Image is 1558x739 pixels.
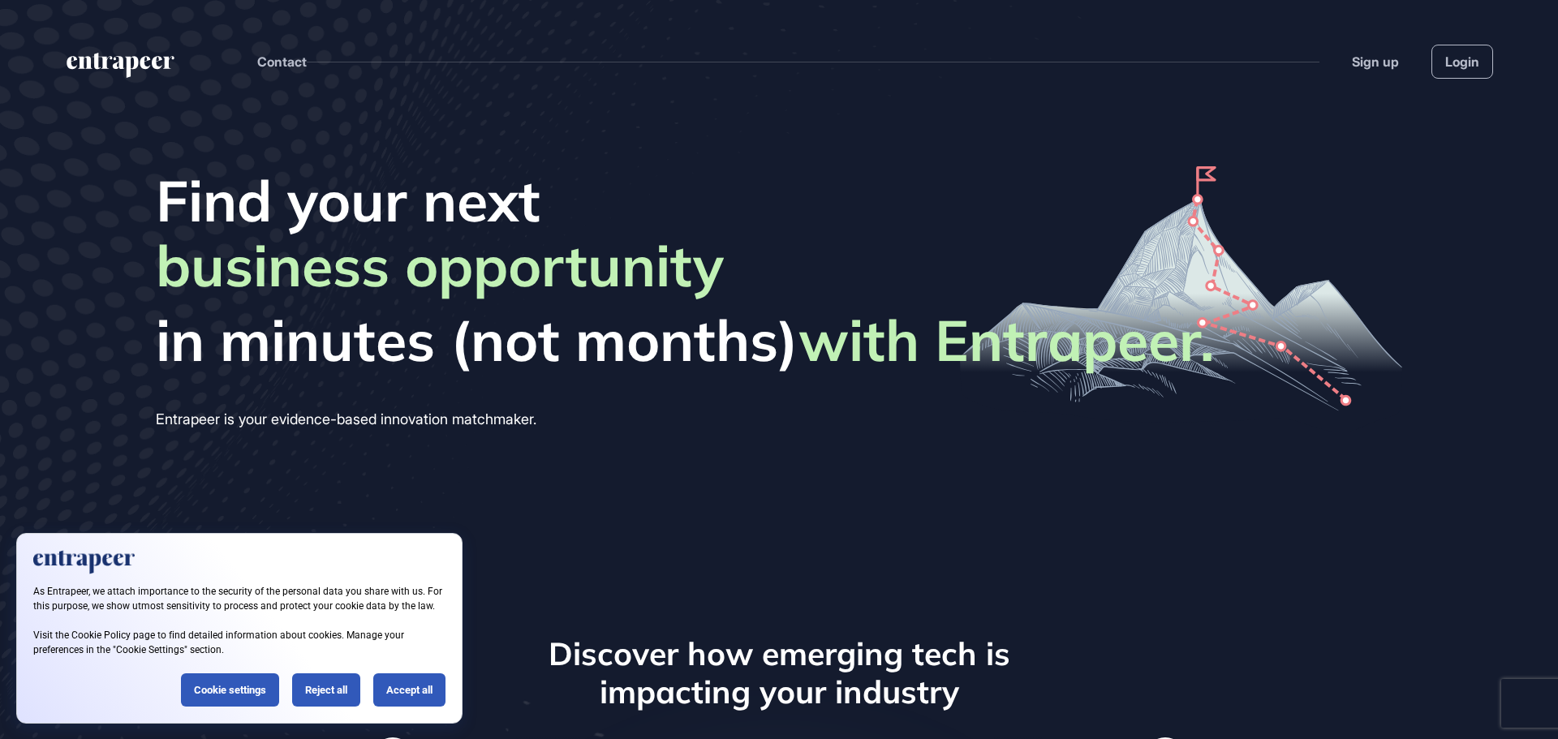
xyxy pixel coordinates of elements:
div: Entrapeer is your evidence-based innovation matchmaker. [156,406,1214,432]
span: Find your next [156,166,1214,234]
a: Login [1431,45,1493,79]
strong: with Entrapeer. [798,304,1214,376]
h3: impacting your industry [373,673,1185,711]
span: in minutes (not months) [156,306,1214,374]
span: business opportunity [156,231,724,306]
a: entrapeer-logo [65,53,176,84]
h3: Discover how emerging tech is [373,635,1185,673]
button: Contact [257,51,307,72]
a: Sign up [1352,52,1399,71]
